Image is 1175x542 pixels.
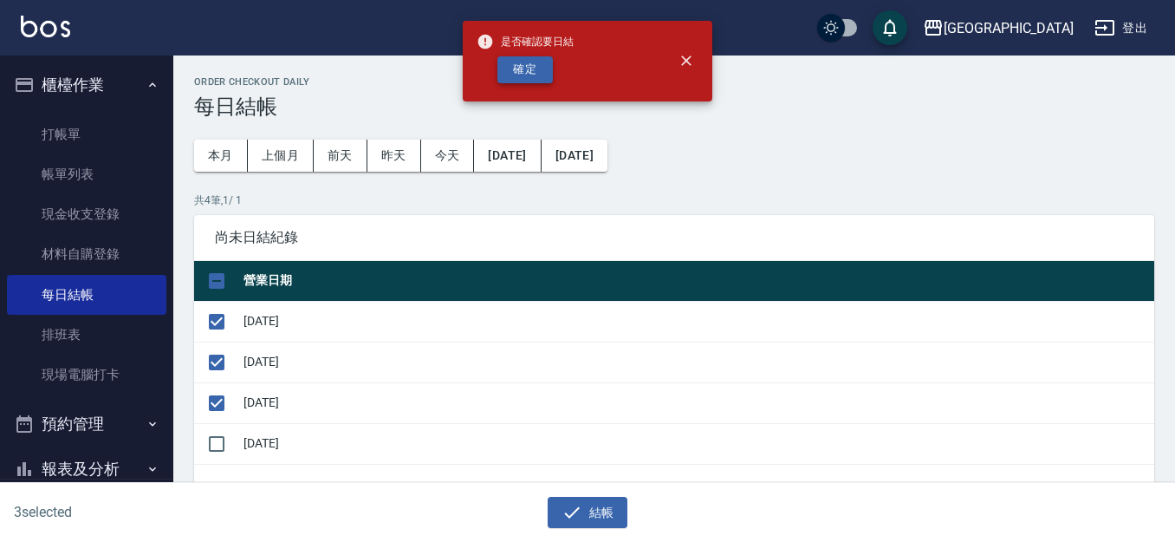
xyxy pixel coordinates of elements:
[194,95,1154,119] h3: 每日結帳
[21,16,70,37] img: Logo
[194,140,248,172] button: 本月
[916,10,1081,46] button: [GEOGRAPHIC_DATA]
[873,10,907,45] button: save
[314,140,367,172] button: 前天
[239,342,1154,382] td: [DATE]
[822,480,885,496] p: 每頁顯示數量
[7,447,166,492] button: 報表及分析
[194,193,1154,208] p: 共 4 筆, 1 / 1
[215,229,1133,246] span: 尚未日結紀錄
[421,140,475,172] button: 今天
[477,33,574,50] span: 是否確認要日結
[667,42,705,80] button: close
[239,261,1154,302] th: 營業日期
[7,154,166,194] a: 帳單列表
[7,234,166,274] a: 材料自購登錄
[7,194,166,234] a: 現金收支登錄
[7,275,166,315] a: 每日結帳
[474,140,541,172] button: [DATE]
[548,497,628,529] button: 結帳
[239,301,1154,342] td: [DATE]
[248,140,314,172] button: 上個月
[7,402,166,447] button: 預約管理
[7,62,166,108] button: 櫃檯作業
[944,17,1074,39] div: [GEOGRAPHIC_DATA]
[1087,12,1154,44] button: 登出
[542,140,607,172] button: [DATE]
[961,480,1045,496] p: 第 1–4 筆 共 4 筆
[194,76,1154,88] h2: Order checkout daily
[7,315,166,355] a: 排班表
[7,114,166,154] a: 打帳單
[7,355,166,395] a: 現場電腦打卡
[14,501,290,523] h6: 3 selected
[367,140,421,172] button: 昨天
[892,465,933,512] div: 50
[239,423,1154,464] td: [DATE]
[239,382,1154,423] td: [DATE]
[497,56,553,83] button: 確定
